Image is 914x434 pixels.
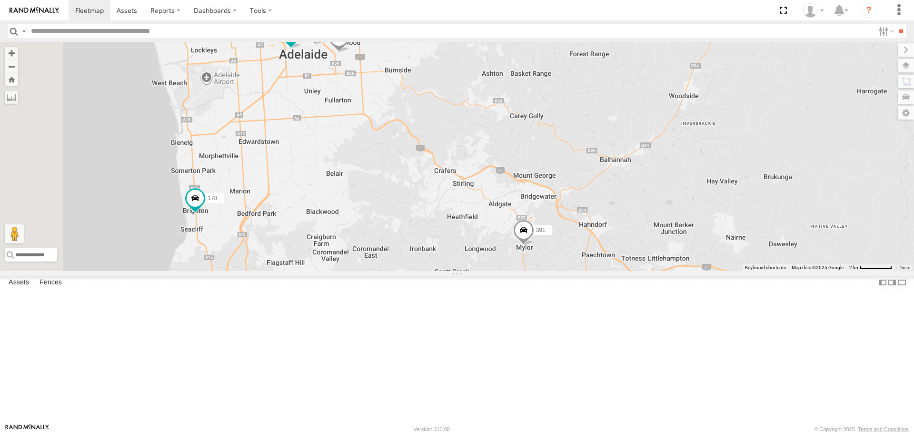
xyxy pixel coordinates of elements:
[900,265,910,269] a: Terms (opens in new tab)
[800,3,827,18] div: Amin Vahidinezhad
[858,426,909,432] a: Terms and Conditions
[878,276,887,290] label: Dock Summary Table to the Left
[846,264,895,271] button: Map scale: 2 km per 64 pixels
[5,60,18,73] button: Zoom out
[414,426,450,432] div: Version: 310.00
[792,265,844,270] span: Map data ©2025 Google
[10,7,59,14] img: rand-logo.svg
[4,276,34,290] label: Assets
[814,426,909,432] div: © Copyright 2025 -
[5,91,18,104] label: Measure
[208,195,217,202] span: 178
[20,24,28,38] label: Search Query
[5,224,24,243] button: Drag Pegman onto the map to open Street View
[745,264,786,271] button: Keyboard shortcuts
[5,73,18,86] button: Zoom Home
[536,227,546,233] span: 391
[849,265,860,270] span: 2 km
[5,47,18,60] button: Zoom in
[897,276,907,290] label: Hide Summary Table
[861,3,876,18] i: ?
[35,276,67,290] label: Fences
[887,276,897,290] label: Dock Summary Table to the Right
[898,106,914,120] label: Map Settings
[875,24,895,38] label: Search Filter Options
[5,424,49,434] a: Visit our Website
